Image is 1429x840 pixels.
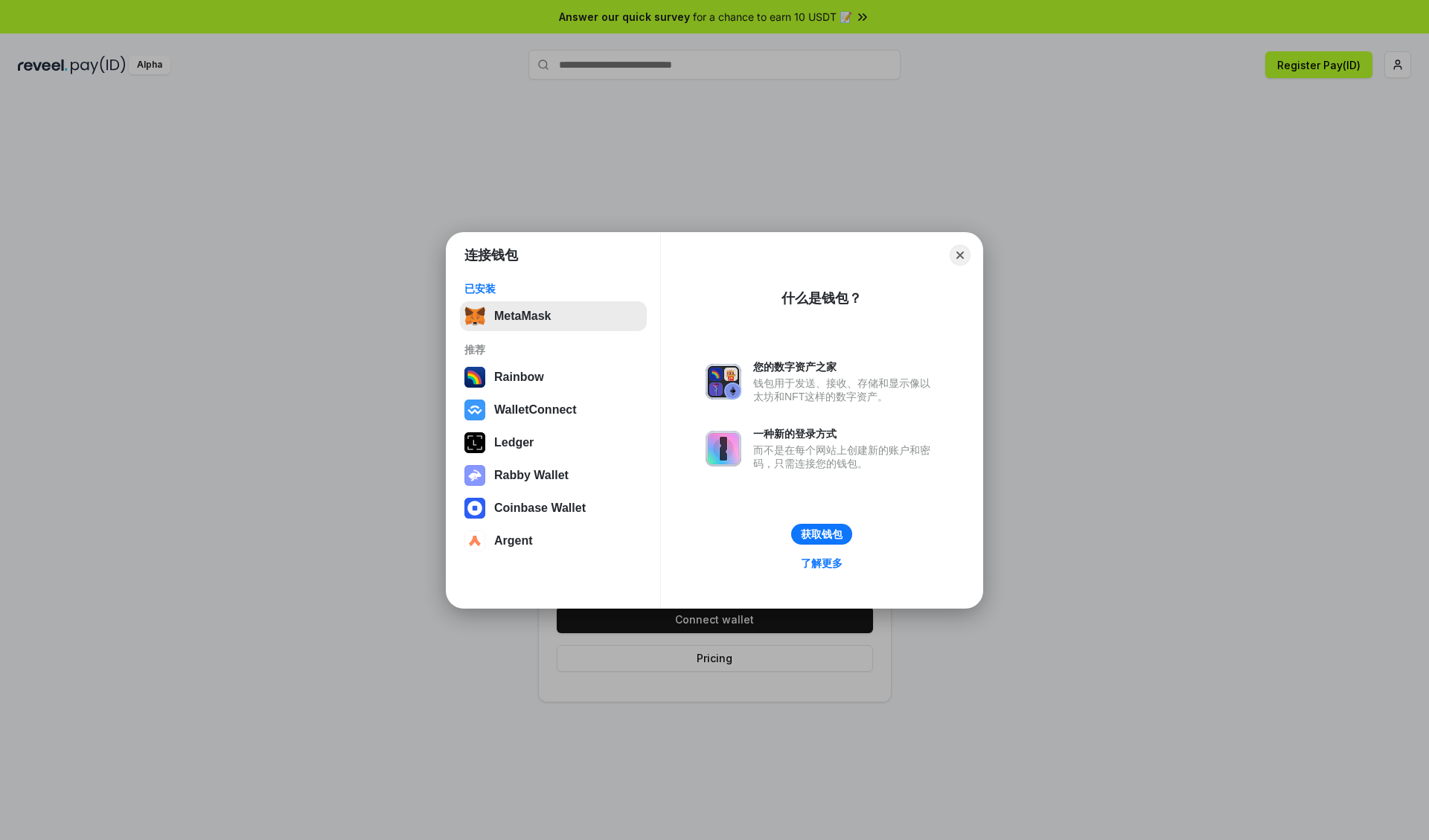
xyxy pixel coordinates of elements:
[494,534,533,548] div: Argent
[753,427,938,440] div: 一种新的登录方式
[801,557,843,570] div: 了解更多
[791,524,852,545] button: 获取钱包
[753,443,938,470] div: 而不是在每个网站上创建新的账户和密码，只需连接您的钱包。
[464,306,485,327] img: svg+xml,%3Csvg%20fill%3D%22none%22%20height%3D%2233%22%20viewBox%3D%220%200%2035%2033%22%20width%...
[706,431,741,467] img: svg+xml,%3Csvg%20xmlns%3D%22http%3A%2F%2Fwww.w3.org%2F2000%2Fsvg%22%20fill%3D%22none%22%20viewBox...
[801,528,843,541] div: 获取钱包
[464,282,642,295] div: 已安装
[753,376,938,403] div: 钱包用于发送、接收、存储和显示像以太坊和NFT这样的数字资产。
[494,403,577,417] div: WalletConnect
[494,310,551,323] div: MetaMask
[494,371,544,384] div: Rainbow
[460,301,647,331] button: MetaMask
[464,343,642,356] div: 推荐
[464,246,518,264] h1: 连接钱包
[460,526,647,556] button: Argent
[460,362,647,392] button: Rainbow
[460,493,647,523] button: Coinbase Wallet
[460,395,647,425] button: WalletConnect
[464,367,485,388] img: svg+xml,%3Csvg%20width%3D%22120%22%20height%3D%22120%22%20viewBox%3D%220%200%20120%20120%22%20fil...
[781,289,862,307] div: 什么是钱包？
[494,436,534,449] div: Ledger
[464,432,485,453] img: svg+xml,%3Csvg%20xmlns%3D%22http%3A%2F%2Fwww.w3.org%2F2000%2Fsvg%22%20width%3D%2228%22%20height%3...
[950,245,971,266] button: Close
[494,469,569,482] div: Rabby Wallet
[494,501,586,515] div: Coinbase Wallet
[464,465,485,486] img: svg+xml,%3Csvg%20xmlns%3D%22http%3A%2F%2Fwww.w3.org%2F2000%2Fsvg%22%20fill%3D%22none%22%20viewBox...
[464,530,485,551] img: svg+xml,%3Csvg%20width%3D%2228%22%20height%3D%2228%22%20viewBox%3D%220%200%2028%2028%22%20fill%3D...
[460,428,647,458] button: Ledger
[706,364,741,400] img: svg+xml,%3Csvg%20xmlns%3D%22http%3A%2F%2Fwww.w3.org%2F2000%2Fsvg%22%20fill%3D%22none%22%20viewBox...
[464,498,485,519] img: svg+xml,%3Csvg%20width%3D%2228%22%20height%3D%2228%22%20viewBox%3D%220%200%2028%2028%22%20fill%3D...
[464,400,485,420] img: svg+xml,%3Csvg%20width%3D%2228%22%20height%3D%2228%22%20viewBox%3D%220%200%2028%2028%22%20fill%3D...
[792,554,851,573] a: 了解更多
[460,461,647,490] button: Rabby Wallet
[753,360,938,373] div: 您的数字资产之家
